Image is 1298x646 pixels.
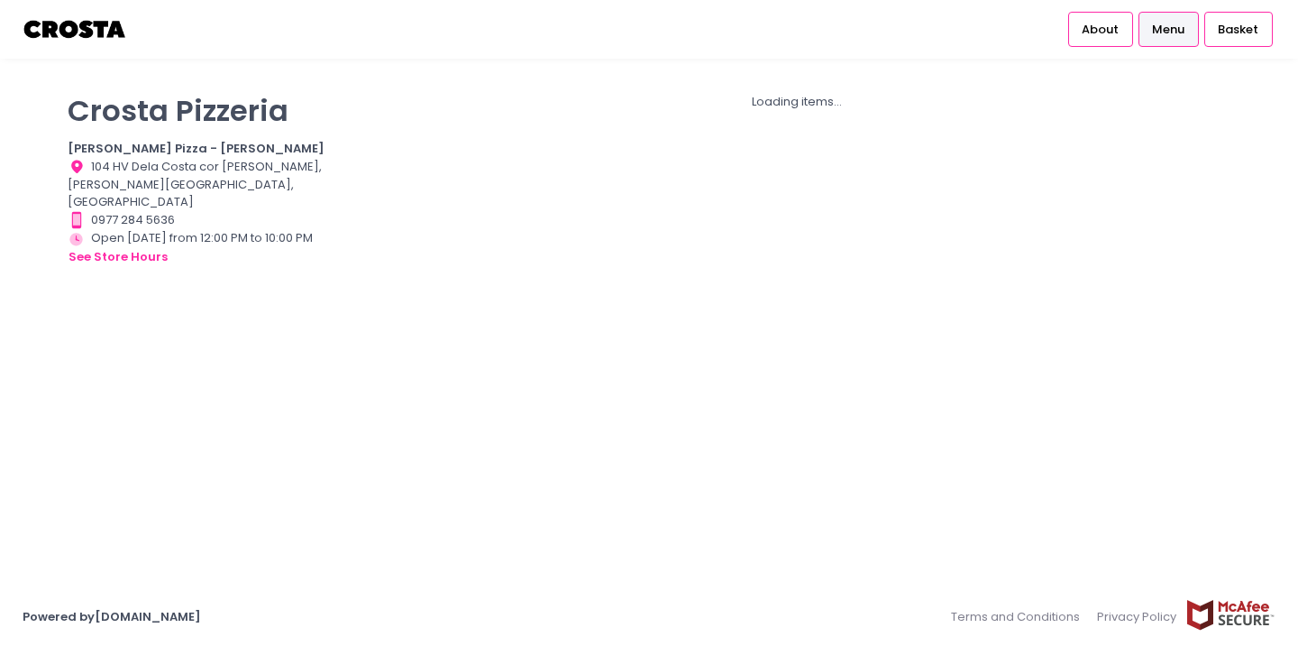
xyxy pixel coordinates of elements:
[951,599,1089,634] a: Terms and Conditions
[1089,599,1186,634] a: Privacy Policy
[1138,12,1199,46] a: Menu
[1082,21,1119,39] span: About
[1185,599,1275,631] img: mcafee-secure
[68,158,342,211] div: 104 HV Dela Costa cor [PERSON_NAME], [PERSON_NAME][GEOGRAPHIC_DATA], [GEOGRAPHIC_DATA]
[364,93,1230,111] div: Loading items...
[68,211,342,229] div: 0977 284 5636
[68,93,342,128] p: Crosta Pizzeria
[68,247,169,267] button: see store hours
[23,14,128,45] img: logo
[1152,21,1184,39] span: Menu
[1068,12,1133,46] a: About
[1218,21,1258,39] span: Basket
[68,140,324,157] b: [PERSON_NAME] Pizza - [PERSON_NAME]
[23,608,201,625] a: Powered by[DOMAIN_NAME]
[68,229,342,267] div: Open [DATE] from 12:00 PM to 10:00 PM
